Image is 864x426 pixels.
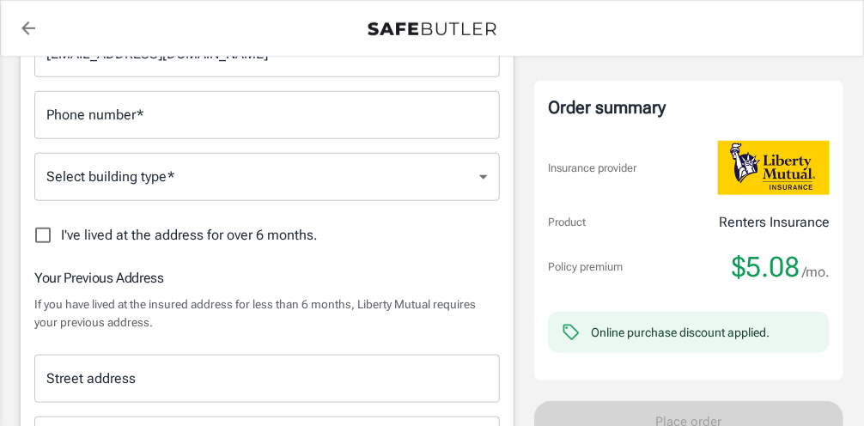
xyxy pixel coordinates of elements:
h6: Your Previous Address [34,267,500,289]
span: $5.08 [732,250,800,284]
div: Order summary [548,94,830,120]
a: back to quotes [11,11,46,46]
p: Insurance provider [548,160,636,177]
p: Policy premium [548,259,623,276]
img: Back to quotes [368,22,496,36]
span: /mo. [802,260,830,284]
div: Online purchase discount applied. [591,324,770,341]
span: I've lived at the address for over 6 months. [61,225,318,246]
p: Renters Insurance [719,212,830,233]
p: If you have lived at the insured address for less than 6 months, Liberty Mutual requires your pre... [34,295,500,331]
input: Enter number [34,91,500,139]
p: Product [548,214,586,231]
img: Liberty Mutual [718,141,830,195]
